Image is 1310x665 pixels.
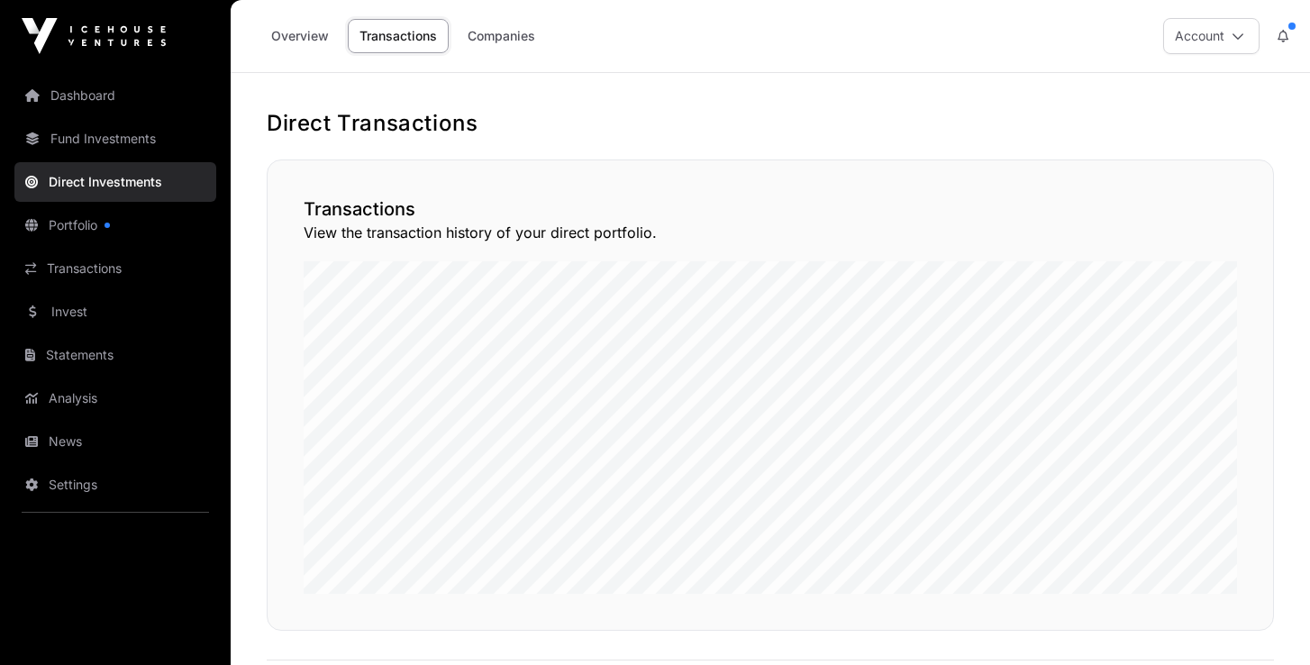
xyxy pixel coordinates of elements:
h2: Transactions [304,196,1237,222]
p: View the transaction history of your direct portfolio. [304,222,1237,243]
a: Portfolio [14,205,216,245]
a: Transactions [14,249,216,288]
a: Settings [14,465,216,505]
a: Companies [456,19,547,53]
a: Statements [14,335,216,375]
button: Account [1163,18,1260,54]
a: News [14,422,216,461]
a: Overview [259,19,341,53]
a: Dashboard [14,76,216,115]
h1: Direct Transactions [267,109,1274,138]
a: Analysis [14,378,216,418]
iframe: Chat Widget [1220,578,1310,665]
a: Invest [14,292,216,332]
a: Direct Investments [14,162,216,202]
img: Icehouse Ventures Logo [22,18,166,54]
a: Transactions [348,19,449,53]
a: Fund Investments [14,119,216,159]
